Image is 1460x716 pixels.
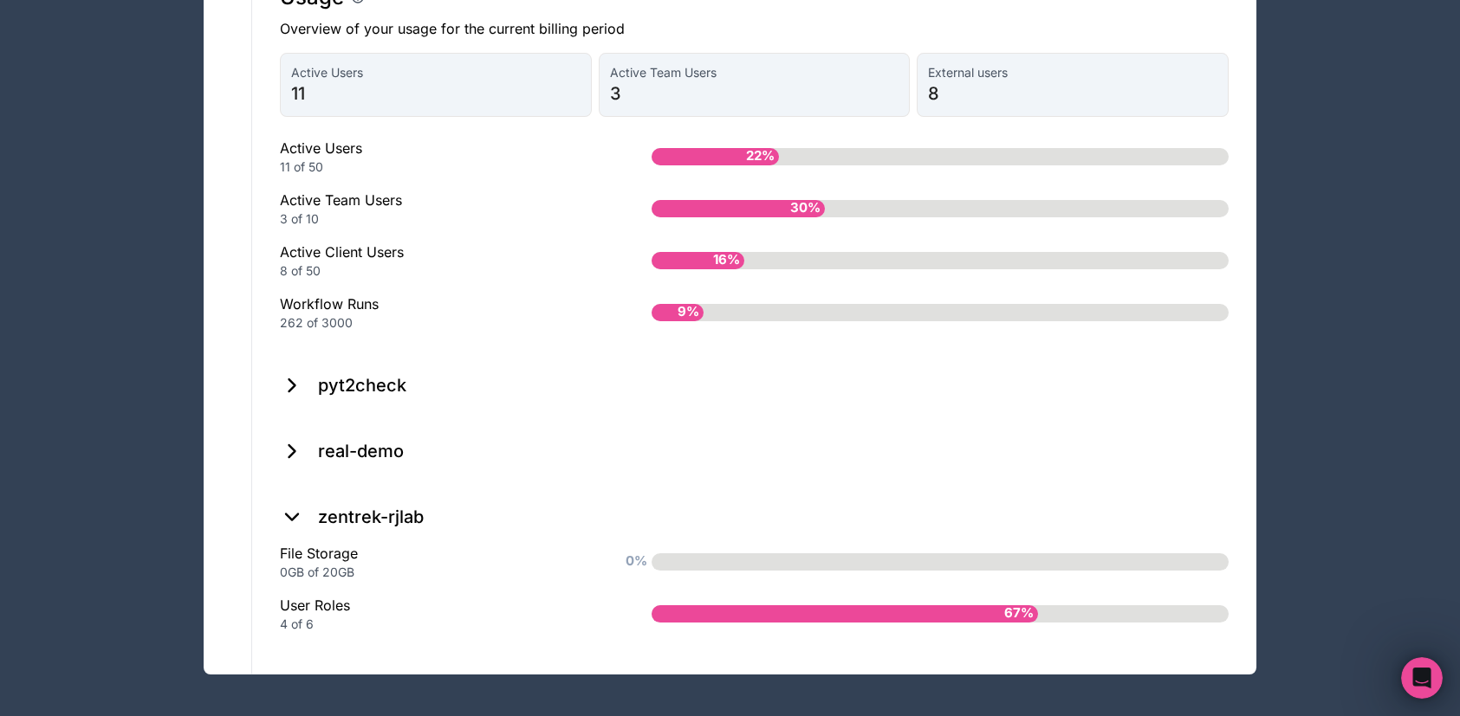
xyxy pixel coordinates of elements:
div: Close [304,7,335,38]
span: 16% [709,246,744,274]
div: David says… [14,190,333,497]
span: Active Team Users [610,64,899,81]
div: 3 of 10 [280,210,596,228]
div: Active Team Users [280,190,596,228]
span: 8 [928,81,1217,106]
div: User Roles [280,595,596,633]
textarea: Message… [15,517,332,546]
h1: [PERSON_NAME] [84,9,197,22]
div: [DATE] [14,74,333,98]
div: File Storage [280,543,596,581]
div: 0GB of 20GB [280,564,596,581]
div: Workflow Runs [280,293,596,332]
span: 30% [786,194,825,223]
div: 4 of 6 [280,616,596,633]
h2: pyt2check [318,373,406,397]
div: Hey there, [PERSON_NAME] here from the Support teamThe issue with the flashlight/torch remaining ... [14,190,284,466]
span: 11 [291,81,581,106]
button: go back [11,7,44,40]
div: Hey there, [PERSON_NAME] here from the Support team The issue with the flashlight/torch remaining... [28,201,270,455]
span: 9% [673,298,704,326]
button: Gif picker [55,553,68,567]
button: Upload attachment [82,553,96,567]
p: Overview of your usage for the current billing period [280,18,1229,39]
div: Thank you for your update [PERSON_NAME] [62,98,333,152]
span: 0% [621,547,652,576]
div: Wirut says… [14,98,333,166]
button: Send a message… [297,546,325,574]
div: Active Client Users [280,242,596,280]
div: Active Users [280,138,596,176]
div: 262 of 3000 [280,314,596,332]
span: Active Users [291,64,581,81]
span: External users [928,64,1217,81]
div: 11 of 50 [280,158,596,176]
div: Carlos says… [14,23,333,75]
iframe: Intercom live chat [1401,657,1443,699]
div: [DATE] [14,497,333,520]
span: 22% [742,142,779,171]
p: Active [84,22,119,39]
span: 67% [1000,599,1038,628]
img: Profile image for David [49,10,77,37]
div: [DATE] [14,167,333,190]
button: Emoji picker [27,553,41,567]
h2: real-demo [318,439,404,463]
button: Home [271,7,304,40]
span: 3 [610,81,899,106]
h2: zentrek-rjlab [318,505,424,529]
button: Start recording [110,553,124,567]
div: 8 of 50 [280,262,596,280]
div: [PERSON_NAME] • [DATE] [28,469,164,480]
div: Thank you for your update [PERSON_NAME] [76,108,319,142]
